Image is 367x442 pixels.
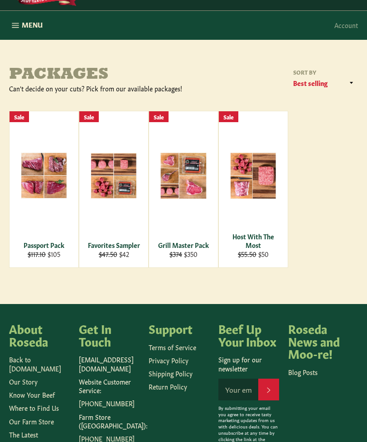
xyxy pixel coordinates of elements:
div: Sale [219,111,238,123]
h4: Beef Up Your Inbox [218,322,279,347]
div: Host With The Most [225,232,282,250]
p: [EMAIL_ADDRESS][DOMAIN_NAME] [79,355,140,373]
div: $42 [85,250,143,258]
p: Website Customer Service: [79,377,140,395]
img: Passport Pack [21,152,67,199]
s: $117.10 [28,249,46,258]
div: Sale [79,111,99,123]
a: [PHONE_NUMBER] [79,399,135,408]
h4: About Roseda [9,322,70,347]
div: Can't decide on your cuts? Pick from our available packages! [9,84,183,93]
div: Sale [10,111,29,123]
img: Favorites Sampler [91,153,137,199]
label: Sort by [290,68,358,76]
h1: Packages [9,66,183,84]
p: Sign up for our newsletter [218,355,279,373]
a: Privacy Policy [149,356,188,365]
a: Passport Pack Passport Pack $117.10 $105 [9,111,79,268]
div: Grill Master Pack [155,241,212,249]
a: The Latest [9,430,38,439]
a: Shipping Policy [149,369,193,378]
a: Host With The Most Host With The Most $55.50 $50 [218,111,288,268]
a: Where to Find Us [9,403,59,412]
a: Our Story [9,377,38,386]
div: Favorites Sampler [85,241,143,249]
div: $350 [155,250,212,258]
a: Our Farm Store [9,417,54,426]
h4: Roseda News and Moo-re! [288,322,349,360]
a: Terms of Service [149,342,196,352]
a: Blog Posts [288,367,318,376]
a: Account [330,12,362,38]
s: $374 [169,249,182,258]
a: Know Your Beef [9,390,55,399]
img: Host With The Most [230,152,276,199]
s: $55.50 [238,249,256,258]
a: Grill Master Pack Grill Master Pack $374 $350 [149,111,218,268]
span: Menu [22,20,43,29]
div: Sale [149,111,169,123]
div: $105 [15,250,73,258]
a: Return Policy [149,382,187,391]
div: Passport Pack [15,241,73,249]
a: Favorites Sampler Favorites Sampler $47.50 $42 [79,111,149,268]
h4: Support [149,322,209,335]
img: Grill Master Pack [160,152,207,199]
div: $50 [225,250,282,258]
input: Your email [218,379,258,400]
h4: Get In Touch [79,322,140,347]
s: $47.50 [99,249,117,258]
a: Back to [DOMAIN_NAME] [9,355,61,372]
p: Farm Store ([GEOGRAPHIC_DATA]): [79,413,140,430]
